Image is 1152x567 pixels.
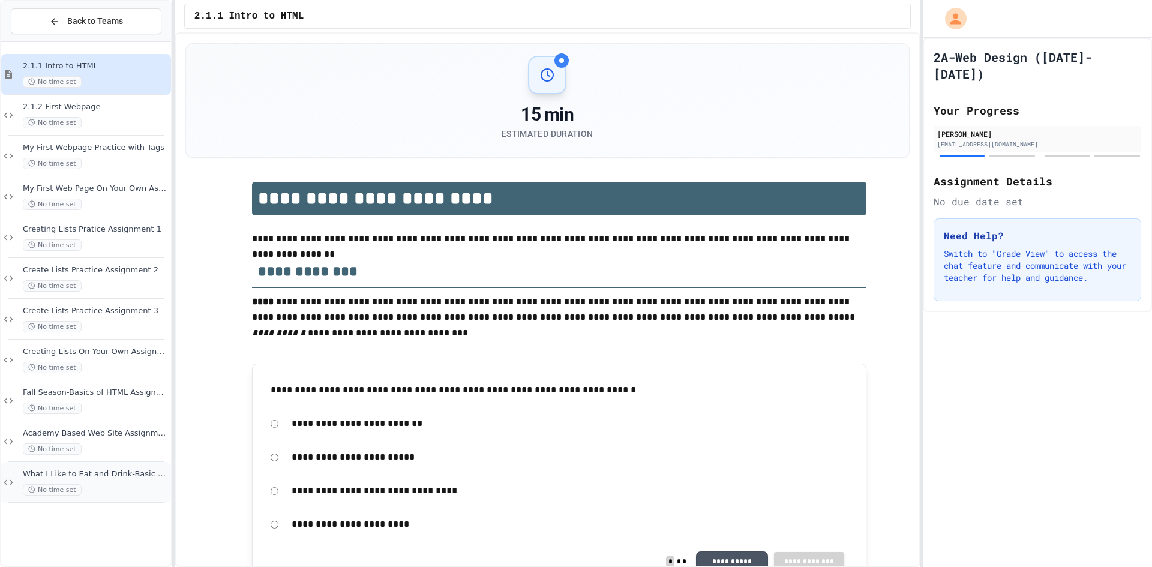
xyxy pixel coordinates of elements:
div: Estimated Duration [502,128,593,140]
h2: Assignment Details [934,173,1141,190]
span: 2.1.1 Intro to HTML [23,61,169,71]
p: Switch to "Grade View" to access the chat feature and communicate with your teacher for help and ... [944,248,1131,284]
div: My Account [932,5,970,32]
span: No time set [23,239,82,251]
h3: Need Help? [944,229,1131,243]
span: No time set [23,484,82,496]
div: No due date set [934,194,1141,209]
span: No time set [23,76,82,88]
h2: Your Progress [934,102,1141,119]
div: 15 min [502,104,593,125]
span: No time set [23,403,82,414]
span: Creating Lists Pratice Assignment 1 [23,224,169,235]
div: [EMAIL_ADDRESS][DOMAIN_NAME] [937,140,1138,149]
span: Creating Lists On Your Own Assignment [23,347,169,357]
span: Fall Season-Basics of HTML Assignment [23,388,169,398]
h1: 2A-Web Design ([DATE]-[DATE]) [934,49,1141,82]
span: My First Webpage Practice with Tags [23,143,169,153]
span: My First Web Page On Your Own Assignment [23,184,169,194]
span: Academy Based Web Site Assignment [23,428,169,439]
span: No time set [23,117,82,128]
span: 2.1.1 Intro to HTML [194,9,304,23]
span: Create Lists Practice Assignment 2 [23,265,169,275]
span: No time set [23,158,82,169]
span: Back to Teams [67,15,123,28]
span: No time set [23,443,82,455]
div: [PERSON_NAME] [937,128,1138,139]
span: What I Like to Eat and Drink-Basic HTML Web Page Assignment [23,469,169,479]
span: Create Lists Practice Assignment 3 [23,306,169,316]
button: Back to Teams [11,8,161,34]
span: No time set [23,280,82,292]
span: No time set [23,199,82,210]
span: No time set [23,362,82,373]
span: No time set [23,321,82,332]
span: 2.1.2 First Webpage [23,102,169,112]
